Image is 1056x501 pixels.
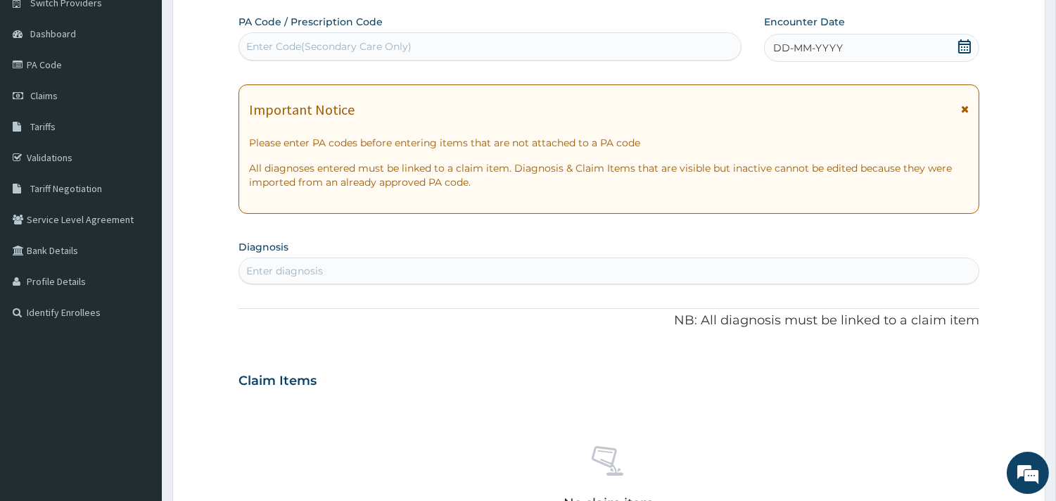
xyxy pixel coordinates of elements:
span: We're online! [82,157,194,299]
p: All diagnoses entered must be linked to a claim item. Diagnosis & Claim Items that are visible bu... [249,161,969,189]
span: Claims [30,89,58,102]
span: Dashboard [30,27,76,40]
span: Tariff Negotiation [30,182,102,195]
div: Enter diagnosis [246,264,323,278]
div: Enter Code(Secondary Care Only) [246,39,412,53]
div: Minimize live chat window [231,7,265,41]
label: Diagnosis [238,240,288,254]
h3: Claim Items [238,374,317,389]
h1: Important Notice [249,102,355,118]
label: PA Code / Prescription Code [238,15,383,29]
label: Encounter Date [764,15,845,29]
p: Please enter PA codes before entering items that are not attached to a PA code [249,136,969,150]
span: DD-MM-YYYY [773,41,843,55]
p: NB: All diagnosis must be linked to a claim item [238,312,979,330]
img: d_794563401_company_1708531726252_794563401 [26,70,57,106]
div: Chat with us now [73,79,236,97]
span: Tariffs [30,120,56,133]
textarea: Type your message and hit 'Enter' [7,343,268,393]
